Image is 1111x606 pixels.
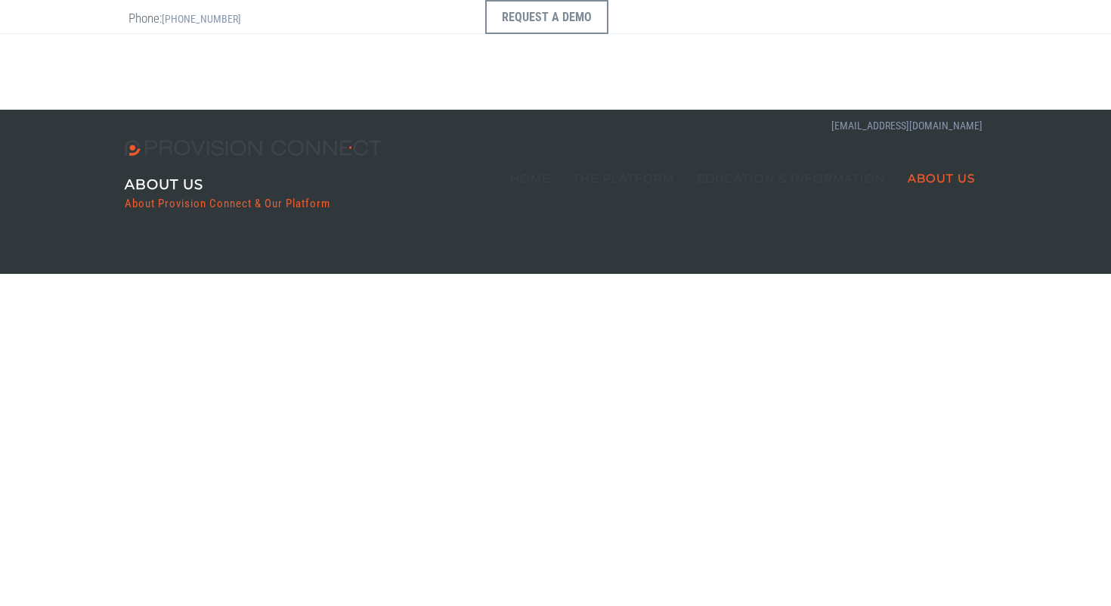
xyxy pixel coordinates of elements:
[125,140,389,156] img: Provision Connect
[125,385,986,440] p: Our client base spans across various sectors, including public sector, government, education, hea...
[162,13,241,25] a: [PHONE_NUMBER]
[546,468,783,483] b: Grainger, VWR, and [PERSON_NAME] Scientific
[896,140,986,216] a: About Us
[125,448,986,539] p: With over 27 years of experience in developing core technologies, including 15 years specifically...
[125,571,986,586] h3: About the Platform
[685,140,896,216] a: Education & Information
[562,140,685,216] a: The Platform
[499,140,562,216] a: Home
[125,304,986,378] p: Provision Connect specializes in offering cloud-based solutions for e-commerce, e-procurement, an...
[264,486,862,502] b: Ariba, Jaggaer (SciQuest), Coupa, PeopleSoft, Oracle, GSX, Periscope, Perfect Commerce, 1 EDI Sou...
